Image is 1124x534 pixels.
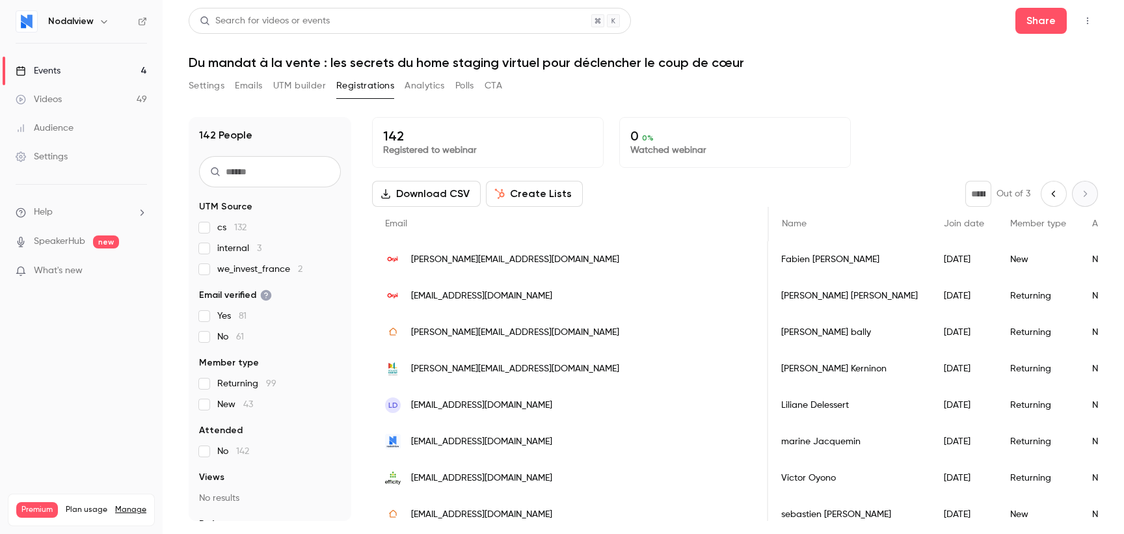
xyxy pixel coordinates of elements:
[768,351,931,387] div: [PERSON_NAME] Kerninon
[16,93,62,106] div: Videos
[199,200,252,213] span: UTM Source
[217,377,276,390] span: Returning
[239,312,247,321] span: 81
[931,496,997,533] div: [DATE]
[768,496,931,533] div: sebastien [PERSON_NAME]
[115,505,146,515] a: Manage
[236,447,249,456] span: 142
[768,460,931,496] div: Victor Oyono
[235,75,262,96] button: Emails
[485,75,502,96] button: CTA
[217,445,249,458] span: No
[16,502,58,518] span: Premium
[336,75,394,96] button: Registrations
[931,423,997,460] div: [DATE]
[34,235,85,248] a: SpeakerHub
[768,387,931,423] div: Liliane Delessert
[411,508,552,522] span: [EMAIL_ADDRESS][DOMAIN_NAME]
[16,122,74,135] div: Audience
[768,314,931,351] div: [PERSON_NAME] bally
[782,219,807,228] span: Name
[217,398,253,411] span: New
[411,253,619,267] span: [PERSON_NAME][EMAIL_ADDRESS][DOMAIN_NAME]
[944,219,984,228] span: Join date
[16,206,147,219] li: help-dropdown-opener
[411,435,552,449] span: [EMAIL_ADDRESS][DOMAIN_NAME]
[997,314,1079,351] div: Returning
[486,181,583,207] button: Create Lists
[217,242,261,255] span: internal
[189,55,1098,70] h1: Du mandat à la vente : les secrets du home staging virtuel pour déclencher le coup de cœur
[385,325,401,340] img: safti.fr
[931,278,997,314] div: [DATE]
[199,127,252,143] h1: 142 People
[997,278,1079,314] div: Returning
[768,423,931,460] div: marine Jacquemin
[411,399,552,412] span: [EMAIL_ADDRESS][DOMAIN_NAME]
[266,379,276,388] span: 99
[997,460,1079,496] div: Returning
[411,472,552,485] span: [EMAIL_ADDRESS][DOMAIN_NAME]
[411,326,619,340] span: [PERSON_NAME][EMAIL_ADDRESS][DOMAIN_NAME]
[630,144,840,157] p: Watched webinar
[931,351,997,387] div: [DATE]
[997,387,1079,423] div: Returning
[411,289,552,303] span: [EMAIL_ADDRESS][DOMAIN_NAME]
[385,470,401,486] img: efficity.com
[217,263,302,276] span: we_invest_france
[236,332,244,341] span: 61
[200,14,330,28] div: Search for videos or events
[217,330,244,343] span: No
[455,75,474,96] button: Polls
[66,505,107,515] span: Plan usage
[1010,219,1066,228] span: Member type
[931,241,997,278] div: [DATE]
[931,460,997,496] div: [DATE]
[199,471,224,484] span: Views
[16,150,68,163] div: Settings
[630,128,840,144] p: 0
[189,75,224,96] button: Settings
[997,351,1079,387] div: Returning
[768,241,931,278] div: Fabien [PERSON_NAME]
[383,144,593,157] p: Registered to webinar
[931,387,997,423] div: [DATE]
[217,310,247,323] span: Yes
[385,507,401,522] img: safti.fr
[34,206,53,219] span: Help
[131,265,147,277] iframe: Noticeable Trigger
[997,496,1079,533] div: New
[1041,181,1067,207] button: Previous page
[385,361,401,377] img: squarehabitat.fr
[48,15,94,28] h6: Nodalview
[217,221,247,234] span: cs
[298,265,302,274] span: 2
[385,434,401,449] img: nodalview.com
[997,423,1079,460] div: Returning
[199,289,272,302] span: Email verified
[1015,8,1067,34] button: Share
[257,244,261,253] span: 3
[234,223,247,232] span: 132
[385,252,401,267] img: orpi.com
[16,64,60,77] div: Events
[34,264,83,278] span: What's new
[997,187,1030,200] p: Out of 3
[199,492,341,505] p: No results
[405,75,445,96] button: Analytics
[16,11,37,32] img: Nodalview
[199,518,235,531] span: Referrer
[243,400,253,409] span: 43
[385,288,401,304] img: orpi.com
[411,362,619,376] span: [PERSON_NAME][EMAIL_ADDRESS][DOMAIN_NAME]
[768,278,931,314] div: [PERSON_NAME] [PERSON_NAME]
[93,235,119,248] span: new
[385,219,407,228] span: Email
[642,133,654,142] span: 0 %
[931,314,997,351] div: [DATE]
[997,241,1079,278] div: New
[372,181,481,207] button: Download CSV
[199,424,243,437] span: Attended
[273,75,326,96] button: UTM builder
[388,399,398,411] span: LD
